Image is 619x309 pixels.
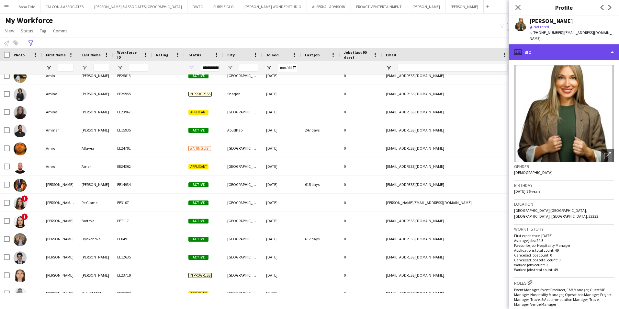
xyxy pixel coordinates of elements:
[14,288,27,301] img: Andrea Montana
[188,237,208,242] span: Active
[42,212,78,230] div: [PERSON_NAME]
[514,279,614,286] h3: Roles
[340,194,382,212] div: 0
[129,64,148,72] input: Workforce ID Filter Input
[188,65,194,71] button: Open Filter Menu
[223,266,262,284] div: [GEOGRAPHIC_DATA]
[340,248,382,266] div: 0
[340,157,382,175] div: 0
[514,238,614,243] p: Average jobs: 24.5
[5,28,14,34] span: View
[340,284,382,302] div: 0
[156,52,168,57] span: Rating
[223,121,262,139] div: Abudhabi
[113,194,152,212] div: EE3107
[514,189,542,194] span: [DATE] (36 years)
[223,103,262,121] div: [GEOGRAPHIC_DATA]
[58,64,74,72] input: First Name Filter Input
[340,121,382,139] div: 0
[382,103,512,121] div: [EMAIL_ADDRESS][DOMAIN_NAME]
[514,233,614,238] p: First experience: [DATE]
[351,0,407,13] button: PROACTIV ENTERTAINMENT
[40,0,89,13] button: FALCON & ASSOCIATES
[223,176,262,193] div: [GEOGRAPHIC_DATA]
[382,212,512,230] div: [EMAIL_ADDRESS][DOMAIN_NAME]
[14,251,27,264] img: ANDRE JORGE
[407,0,445,13] button: [PERSON_NAME]
[227,52,235,57] span: City
[21,213,28,220] span: !
[14,233,27,246] img: Anastasia Dyakonova
[113,139,152,157] div: EE24791
[113,266,152,284] div: EE23719
[266,52,279,57] span: Joined
[188,200,208,205] span: Active
[514,170,553,175] span: [DEMOGRAPHIC_DATA]
[514,253,614,257] p: Cancelled jobs count: 0
[382,176,512,193] div: [EMAIL_ADDRESS][DOMAIN_NAME]
[188,273,212,278] span: In progress
[305,52,320,57] span: Last job
[46,65,52,71] button: Open Filter Menu
[113,85,152,103] div: EE25955
[14,143,27,155] img: Amro Alfayea
[340,67,382,85] div: 0
[113,212,152,230] div: EE7117
[262,121,301,139] div: [DATE]
[53,28,68,34] span: Comms
[514,257,614,262] p: Cancelled jobs total count: 0
[301,176,340,193] div: 615 days
[340,139,382,157] div: 0
[42,85,78,103] div: Amina
[42,194,78,212] div: [PERSON_NAME] [PERSON_NAME]
[262,103,301,121] div: [DATE]
[78,85,113,103] div: [PERSON_NAME]
[223,248,262,266] div: [GEOGRAPHIC_DATA]
[382,139,512,157] div: [EMAIL_ADDRESS][DOMAIN_NAME]
[78,248,113,266] div: [PERSON_NAME]
[340,176,382,193] div: 0
[223,284,262,302] div: [GEOGRAPHIC_DATA]
[188,146,211,151] span: Waiting list
[113,67,152,85] div: EE25813
[113,248,152,266] div: EE12635
[14,70,27,83] img: Amin Barakat
[14,88,27,101] img: Amina Hassan
[514,287,612,307] span: Event Manager, Event Producer, F&B Manager, Guest VIP Manager, Hospitality Manager, Operations Ma...
[14,179,27,192] img: Amy Warne
[42,103,78,121] div: Amina
[188,110,208,115] span: Applicant
[14,106,27,119] img: Amina IDRISSI KAITOUNI
[5,16,53,25] span: My Workforce
[40,28,47,34] span: Tag
[117,65,123,71] button: Open Filter Menu
[3,27,17,35] a: View
[340,103,382,121] div: 0
[78,284,113,302] div: [US_STATE]
[14,52,25,57] span: Photo
[113,176,152,193] div: EE14934
[113,284,152,302] div: EE25097
[514,226,614,232] h3: Work history
[113,157,152,175] div: EE24362
[530,30,612,41] span: | [EMAIL_ADDRESS][DOMAIN_NAME]
[187,0,208,13] button: DWTC
[262,284,301,302] div: [DATE]
[42,139,78,157] div: Amro
[42,157,78,175] div: Amro
[262,212,301,230] div: [DATE]
[42,67,78,85] div: Amin
[82,65,87,71] button: Open Filter Menu
[89,0,187,13] button: [PERSON_NAME] & ASSOCIATES [GEOGRAPHIC_DATA]
[266,65,272,71] button: Open Filter Menu
[42,248,78,266] div: [PERSON_NAME]
[301,121,340,139] div: 247 days
[78,157,113,175] div: Amar
[21,195,28,202] span: !
[113,121,152,139] div: EE15935
[188,255,208,260] span: Active
[78,121,113,139] div: [PERSON_NAME]
[188,219,208,223] span: Active
[78,139,113,157] div: Alfayea
[188,74,208,78] span: Active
